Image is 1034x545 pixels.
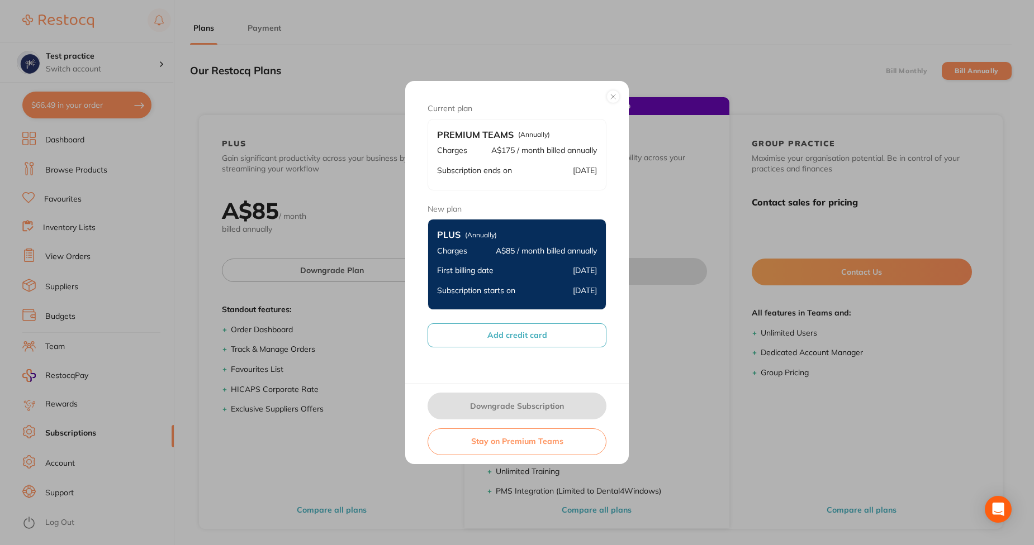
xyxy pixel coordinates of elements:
[518,131,550,138] span: (Annually)
[985,496,1012,523] div: Open Intercom Messenger
[428,393,606,419] button: Downgrade Subscription
[437,246,467,257] p: Charges
[428,103,606,114] h5: Current plan
[573,285,597,297] p: [DATE]
[437,128,514,141] b: Premium Teams
[437,145,467,156] p: Charges
[496,246,597,257] p: A$85 / month billed annually
[428,204,606,215] h5: New plan
[428,428,606,455] button: Stay on Premium Teams
[437,265,494,276] p: First billing date
[573,265,597,276] p: [DATE]
[491,145,597,156] p: A$175 / month billed annually
[437,285,515,297] p: Subscription starts on
[573,165,597,176] p: [DATE]
[428,323,606,347] button: Add credit card
[437,165,512,176] p: Subscription ends on
[465,231,497,239] span: (Annually)
[437,228,461,241] b: Plus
